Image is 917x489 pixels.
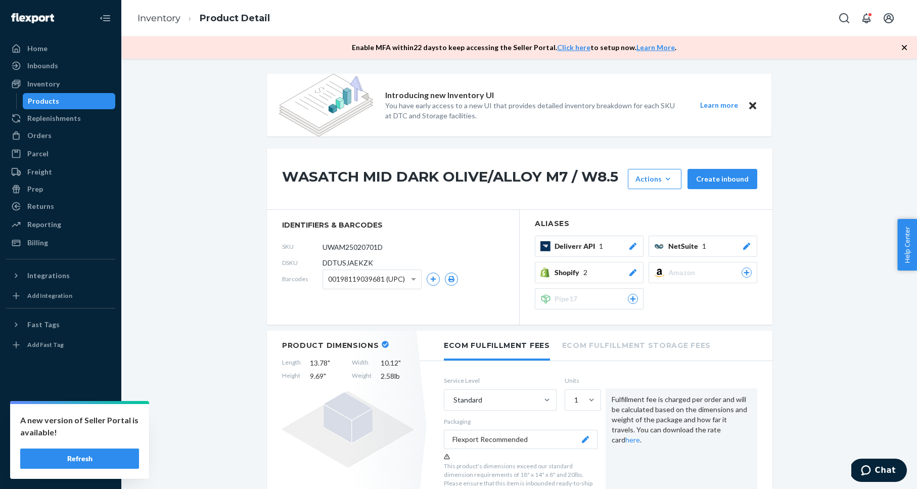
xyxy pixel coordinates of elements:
[27,167,52,177] div: Freight
[6,337,115,353] a: Add Fast Tag
[282,220,504,230] span: identifiers & barcodes
[27,238,48,248] div: Billing
[27,184,43,194] div: Prep
[628,169,681,189] button: Actions
[27,149,49,159] div: Parcel
[352,42,676,53] p: Enable MFA within 22 days to keep accessing the Seller Portal. to setup now. .
[20,414,139,438] p: A new version of Seller Portal is available!
[6,443,115,460] a: Help Center
[687,169,757,189] button: Create inbound
[834,8,854,28] button: Open Search Box
[20,449,139,469] button: Refresh
[555,268,583,278] span: Shopify
[282,341,379,350] h2: Product Dimensions
[27,201,54,211] div: Returns
[6,268,115,284] button: Integrations
[310,358,343,368] span: 13.78
[574,395,578,405] div: 1
[535,262,644,283] button: Shopify2
[557,43,590,52] a: Click here
[555,294,581,304] span: Pipe17
[649,262,757,283] button: Amazon
[694,99,744,112] button: Learn more
[599,241,603,251] span: 1
[444,417,598,426] p: Packaging
[649,236,757,257] button: NetSuite1
[282,242,323,251] span: SKU
[323,258,373,268] span: DDTUSJAEKZK
[310,371,343,381] span: 9.69
[6,146,115,162] a: Parcel
[879,8,899,28] button: Open account menu
[668,241,702,251] span: NetSuite
[27,130,52,141] div: Orders
[352,371,372,381] span: Weight
[381,371,414,381] span: 2.58 lb
[328,271,405,288] span: 00198119039681 (UPC)
[27,320,60,330] div: Fast Tags
[573,395,574,405] input: 1
[535,236,644,257] button: Deliverr API1
[444,376,557,385] label: Service Level
[27,113,81,123] div: Replenishments
[6,58,115,74] a: Inbounds
[137,13,180,24] a: Inventory
[398,359,401,367] span: "
[282,258,323,267] span: DSKU
[27,79,60,89] div: Inventory
[385,101,681,121] p: You have early access to a new UI that provides detailed inventory breakdown for each SKU at DTC ...
[28,96,59,106] div: Products
[851,459,907,484] iframe: Opens a widget where you can chat to one of our agents
[6,40,115,57] a: Home
[6,181,115,197] a: Prep
[452,395,453,405] input: Standard
[6,235,115,251] a: Billing
[535,288,644,309] button: Pipe17
[6,164,115,180] a: Freight
[27,61,58,71] div: Inbounds
[555,241,599,251] span: Deliverr API
[27,340,64,349] div: Add Fast Tag
[444,430,598,449] button: Flexport Recommended
[279,74,373,137] img: new-reports-banner-icon.82668bd98b6a51aee86340f2a7b77ae3.png
[453,395,482,405] div: Standard
[702,241,706,251] span: 1
[6,409,115,425] a: Settings
[282,358,301,368] span: Length
[562,331,711,359] li: Ecom Fulfillment Storage Fees
[352,358,372,368] span: Width
[23,93,116,109] a: Products
[535,220,757,228] h2: Aliases
[27,291,72,300] div: Add Integration
[746,99,759,112] button: Close
[6,461,115,477] button: Give Feedback
[6,198,115,214] a: Returns
[636,43,675,52] a: Learn More
[27,43,48,54] div: Home
[444,331,550,361] li: Ecom Fulfillment Fees
[95,8,115,28] button: Close Navigation
[6,317,115,333] button: Fast Tags
[200,13,270,24] a: Product Detail
[129,4,278,33] ol: breadcrumbs
[635,174,674,184] div: Actions
[625,435,640,444] a: here
[565,376,598,385] label: Units
[282,371,301,381] span: Height
[6,426,115,442] a: Talk to Support
[6,76,115,92] a: Inventory
[583,268,587,278] span: 2
[11,13,54,23] img: Flexport logo
[328,359,330,367] span: "
[6,216,115,233] a: Reporting
[282,275,323,283] span: Barcodes
[282,169,623,189] h1: WASATCH MID DARK OLIVE/ALLOY M7 / W8.5
[6,110,115,126] a: Replenishments
[897,219,917,271] button: Help Center
[668,268,699,278] span: Amazon
[27,219,61,230] div: Reporting
[324,372,326,380] span: "
[27,271,70,281] div: Integrations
